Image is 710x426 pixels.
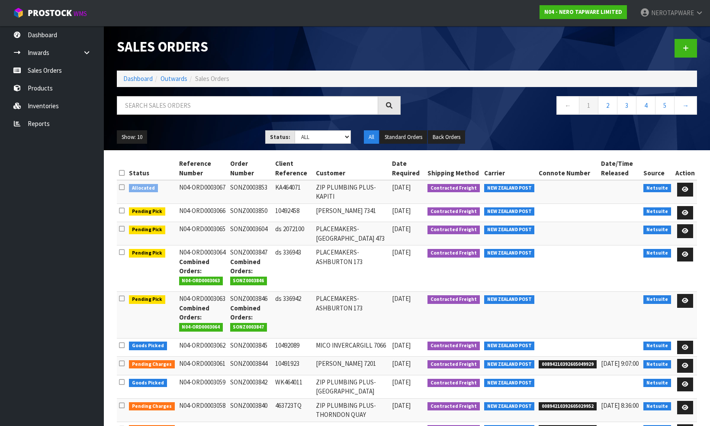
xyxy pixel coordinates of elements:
span: NEW ZEALAND POST [484,249,535,258]
td: [PERSON_NAME] 7341 [314,203,390,222]
span: Contracted Freight [427,207,480,216]
td: ds 2072100 [273,222,314,245]
span: [DATE] [392,359,411,368]
th: Customer [314,157,390,180]
td: SONZ0003845 [228,338,273,357]
td: N04-ORD0003066 [177,203,228,222]
td: SONZ0003850 [228,203,273,222]
span: [DATE] [392,401,411,410]
img: cube-alt.png [13,7,24,18]
td: SONZ0003847 [228,245,273,292]
span: NEROTAPWARE [651,9,694,17]
span: Netsuite [643,226,671,234]
span: Netsuite [643,379,671,387]
span: Pending Pick [129,295,165,304]
span: Contracted Freight [427,360,480,369]
span: Contracted Freight [427,249,480,258]
span: Netsuite [643,207,671,216]
td: SONZ0003840 [228,398,273,422]
td: ds 336942 [273,292,314,338]
input: Search sales orders [117,96,378,115]
span: NEW ZEALAND POST [484,226,535,234]
span: SONZ0003846 [230,277,267,285]
th: Connote Number [537,157,599,180]
td: WK464011 [273,375,314,399]
a: Outwards [161,74,187,83]
h1: Sales Orders [117,39,401,55]
a: Dashboard [123,74,153,83]
td: SONZ0003842 [228,375,273,399]
span: NEW ZEALAND POST [484,295,535,304]
a: 5 [655,96,675,115]
td: KA464071 [273,180,314,203]
th: Action [673,157,697,180]
span: [DATE] 9:07:00 [601,359,639,368]
strong: Combined Orders: [179,304,209,321]
td: N04-ORD0003064 [177,245,228,292]
span: [DATE] [392,341,411,349]
span: Netsuite [643,184,671,193]
span: Contracted Freight [427,226,480,234]
span: Netsuite [643,402,671,411]
a: 1 [579,96,598,115]
strong: Combined Orders: [179,258,209,275]
td: ds 336943 [273,245,314,292]
span: NEW ZEALAND POST [484,379,535,387]
a: → [674,96,697,115]
span: Sales Orders [195,74,229,83]
span: NEW ZEALAND POST [484,402,535,411]
span: Goods Picked [129,379,167,387]
span: SONZ0003847 [230,323,267,332]
td: N04-ORD0003059 [177,375,228,399]
span: ProStock [28,7,72,19]
td: N04-ORD0003058 [177,398,228,422]
td: N04-ORD0003065 [177,222,228,245]
button: Back Orders [428,130,465,144]
span: Pending Charges [129,360,175,369]
button: Show: 10 [117,130,147,144]
span: Contracted Freight [427,379,480,387]
strong: N04 - NERO TAPWARE LIMITED [544,8,622,16]
span: [DATE] [392,248,411,256]
span: Allocated [129,184,158,193]
td: SONZ0003853 [228,180,273,203]
span: Contracted Freight [427,295,480,304]
a: ← [556,96,579,115]
strong: Status: [270,133,290,141]
td: SONZ0003846 [228,292,273,338]
span: 00894210392605049929 [539,360,597,369]
span: [DATE] [392,225,411,233]
th: Reference Number [177,157,228,180]
th: Carrier [482,157,537,180]
span: NEW ZEALAND POST [484,207,535,216]
td: N04-ORD0003061 [177,357,228,375]
span: Netsuite [643,249,671,258]
td: [PERSON_NAME] 7201 [314,357,390,375]
strong: Combined Orders: [230,258,260,275]
td: 10491923 [273,357,314,375]
span: [DATE] 8:36:00 [601,401,639,410]
th: Status [127,157,177,180]
span: [DATE] [392,378,411,386]
td: SONZ0003844 [228,357,273,375]
span: Contracted Freight [427,342,480,350]
td: PLACEMAKERS-[GEOGRAPHIC_DATA] 473 [314,222,390,245]
span: [DATE] [392,207,411,215]
span: NEW ZEALAND POST [484,184,535,193]
span: Pending Pick [129,207,165,216]
span: Contracted Freight [427,402,480,411]
th: Date Required [390,157,425,180]
td: ZIP PLUMBING PLUS- KAPITI [314,180,390,203]
small: WMS [74,10,87,18]
td: ZIP PLUMBING PLUS- [GEOGRAPHIC_DATA] [314,375,390,399]
th: Date/Time Released [599,157,642,180]
a: 4 [636,96,655,115]
span: Pending Pick [129,226,165,234]
nav: Page navigation [414,96,697,117]
span: NEW ZEALAND POST [484,360,535,369]
th: Order Number [228,157,273,180]
td: MICO INVERCARGILL 7066 [314,338,390,357]
th: Client Reference [273,157,314,180]
td: 463723TQ [273,398,314,422]
td: 10492458 [273,203,314,222]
